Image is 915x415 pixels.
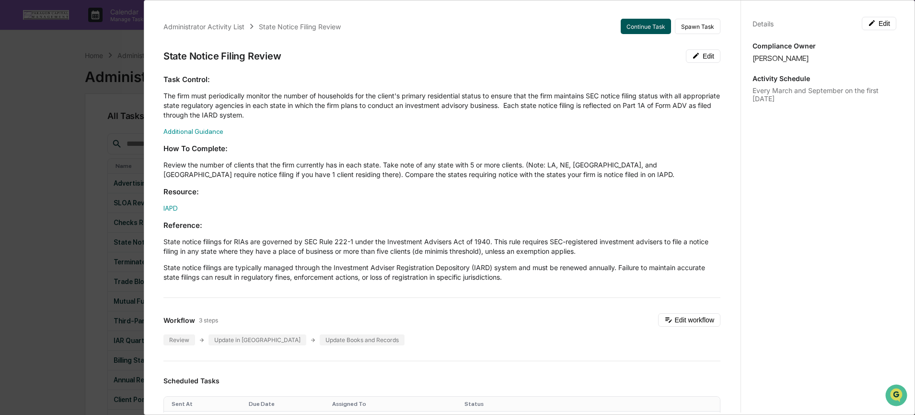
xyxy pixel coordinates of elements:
[753,86,896,103] div: Every March and September on the first [DATE]
[68,162,116,170] a: Powered byPylon
[163,204,178,212] a: IAPD
[6,135,64,153] a: 🔎Data Lookup
[10,73,27,91] img: 1746055101610-c473b297-6a78-478c-a979-82029cc54cd1
[33,83,121,91] div: We're available if you need us!
[10,140,17,148] div: 🔎
[33,73,157,83] div: Start new chat
[163,160,720,179] p: Review the number of clients that the firm currently has in each state. Take note of any state wi...
[163,91,720,120] p: The firm must periodically monitor the number of households for the client's primary residential ...
[163,23,244,31] div: Administrator Activity List
[163,237,720,256] p: State notice filings for RIAs are governed by SEC Rule 222-1 under the Investment Advisers Act of...
[163,263,720,282] p: State notice filings are typically managed through the Investment Adviser Registration Depository...
[163,316,195,324] span: Workflow
[69,122,77,130] div: 🗄️
[95,163,116,170] span: Pylon
[249,401,324,407] div: Toggle SortBy
[163,76,174,88] button: Start new chat
[259,23,341,31] div: State Notice Filing Review
[753,42,896,50] p: Compliance Owner
[753,20,774,28] div: Details
[464,401,655,407] div: Toggle SortBy
[753,74,896,83] p: Activity Schedule
[862,17,896,30] button: Edit
[320,334,405,345] div: Update Books and Records
[19,121,62,130] span: Preclearance
[163,128,223,135] a: Additional Guidance
[10,20,174,36] p: How can we help?
[163,377,720,385] h3: Scheduled Tasks
[753,54,896,63] div: [PERSON_NAME]
[163,75,210,84] strong: Task Control:
[79,121,119,130] span: Attestations
[658,313,720,327] button: Edit workflow
[163,334,195,345] div: Review
[199,317,218,324] span: 3 steps
[884,383,910,409] iframe: Open customer support
[332,401,457,407] div: Toggle SortBy
[10,122,17,130] div: 🖐️
[621,19,671,34] button: Continue Task
[163,187,199,196] strong: Resource:
[163,50,281,62] div: State Notice Filing Review
[19,139,60,149] span: Data Lookup
[163,144,228,153] strong: How To Complete:
[172,401,241,407] div: Toggle SortBy
[208,334,306,345] div: Update in [GEOGRAPHIC_DATA]
[66,117,123,134] a: 🗄️Attestations
[163,221,202,230] strong: Reference:
[675,19,720,34] button: Spawn Task
[6,117,66,134] a: 🖐️Preclearance
[686,49,720,63] button: Edit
